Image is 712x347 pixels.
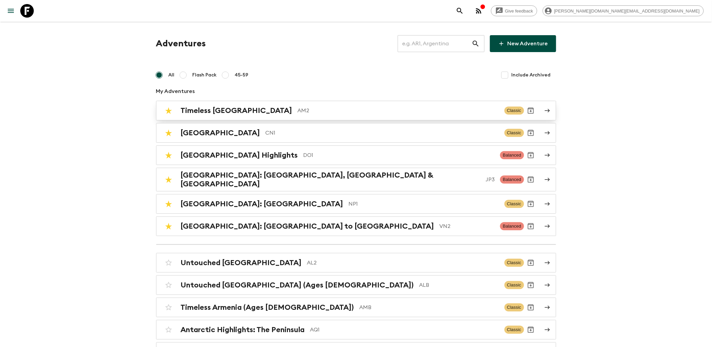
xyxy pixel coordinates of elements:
[181,258,302,267] h2: Untouched [GEOGRAPHIC_DATA]
[524,104,538,117] button: Archive
[398,34,472,53] input: e.g. AR1, Argentina
[543,5,704,16] div: [PERSON_NAME][DOMAIN_NAME][EMAIL_ADDRESS][DOMAIN_NAME]
[360,303,499,311] p: AMB
[303,151,495,159] p: DO1
[524,219,538,233] button: Archive
[156,253,556,273] a: Untouched [GEOGRAPHIC_DATA]AL2ClassicArchive
[349,200,499,208] p: NP1
[512,72,551,78] span: Include Archived
[4,4,18,18] button: menu
[501,8,537,14] span: Give feedback
[156,168,556,191] a: [GEOGRAPHIC_DATA]: [GEOGRAPHIC_DATA], [GEOGRAPHIC_DATA] & [GEOGRAPHIC_DATA]JP3BalancedArchive
[266,129,499,137] p: CN1
[490,35,556,52] a: New Adventure
[550,8,704,14] span: [PERSON_NAME][DOMAIN_NAME][EMAIL_ADDRESS][DOMAIN_NAME]
[181,281,414,290] h2: Untouched [GEOGRAPHIC_DATA] (Ages [DEMOGRAPHIC_DATA])
[500,176,524,184] span: Balanced
[524,173,538,186] button: Archive
[524,278,538,292] button: Archive
[505,107,524,115] span: Classic
[181,151,298,160] h2: [GEOGRAPHIC_DATA] Highlights
[505,303,524,311] span: Classic
[491,5,537,16] a: Give feedback
[524,197,538,211] button: Archive
[524,126,538,140] button: Archive
[307,259,499,267] p: AL2
[500,151,524,159] span: Balanced
[181,303,354,312] h2: Timeless Armenia (Ages [DEMOGRAPHIC_DATA])
[181,200,343,208] h2: [GEOGRAPHIC_DATA]: [GEOGRAPHIC_DATA]
[440,222,495,230] p: VN2
[156,216,556,236] a: [GEOGRAPHIC_DATA]: [GEOGRAPHIC_DATA] to [GEOGRAPHIC_DATA]VN2BalancedArchive
[486,176,495,184] p: JP3
[181,129,260,137] h2: [GEOGRAPHIC_DATA]
[235,72,249,78] span: 45-59
[181,325,305,334] h2: Antarctic Highlights: The Peninsula
[156,298,556,317] a: Timeless Armenia (Ages [DEMOGRAPHIC_DATA])AMBClassicArchive
[156,145,556,165] a: [GEOGRAPHIC_DATA] HighlightsDO1BalancedArchive
[298,107,499,115] p: AM2
[181,171,481,188] h2: [GEOGRAPHIC_DATA]: [GEOGRAPHIC_DATA], [GEOGRAPHIC_DATA] & [GEOGRAPHIC_DATA]
[181,222,434,231] h2: [GEOGRAPHIC_DATA]: [GEOGRAPHIC_DATA] to [GEOGRAPHIC_DATA]
[156,101,556,120] a: Timeless [GEOGRAPHIC_DATA]AM2ClassicArchive
[181,106,292,115] h2: Timeless [GEOGRAPHIC_DATA]
[524,148,538,162] button: Archive
[156,87,556,95] p: My Adventures
[453,4,467,18] button: search adventures
[505,129,524,137] span: Classic
[505,326,524,334] span: Classic
[310,326,499,334] p: AQ1
[156,320,556,340] a: Antarctic Highlights: The PeninsulaAQ1ClassicArchive
[156,37,206,50] h1: Adventures
[505,200,524,208] span: Classic
[156,275,556,295] a: Untouched [GEOGRAPHIC_DATA] (Ages [DEMOGRAPHIC_DATA])ALBClassicArchive
[169,72,175,78] span: All
[505,281,524,289] span: Classic
[524,256,538,270] button: Archive
[156,194,556,214] a: [GEOGRAPHIC_DATA]: [GEOGRAPHIC_DATA]NP1ClassicArchive
[500,222,524,230] span: Balanced
[505,259,524,267] span: Classic
[193,72,217,78] span: Flash Pack
[156,123,556,143] a: [GEOGRAPHIC_DATA]CN1ClassicArchive
[524,323,538,337] button: Archive
[419,281,499,289] p: ALB
[524,301,538,314] button: Archive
